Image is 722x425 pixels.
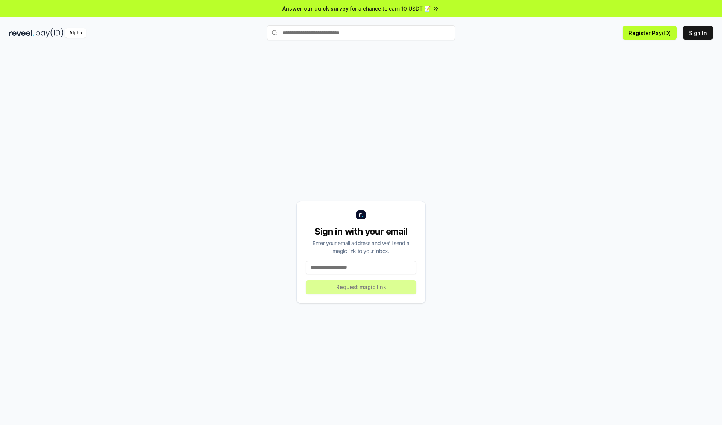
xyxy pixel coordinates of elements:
div: Sign in with your email [306,225,416,238]
span: Answer our quick survey [282,5,349,12]
div: Enter your email address and we’ll send a magic link to your inbox. [306,239,416,255]
img: logo_small [356,210,366,219]
button: Sign In [683,26,713,40]
img: reveel_dark [9,28,34,38]
img: pay_id [36,28,64,38]
button: Register Pay(ID) [623,26,677,40]
span: for a chance to earn 10 USDT 📝 [350,5,431,12]
div: Alpha [65,28,86,38]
